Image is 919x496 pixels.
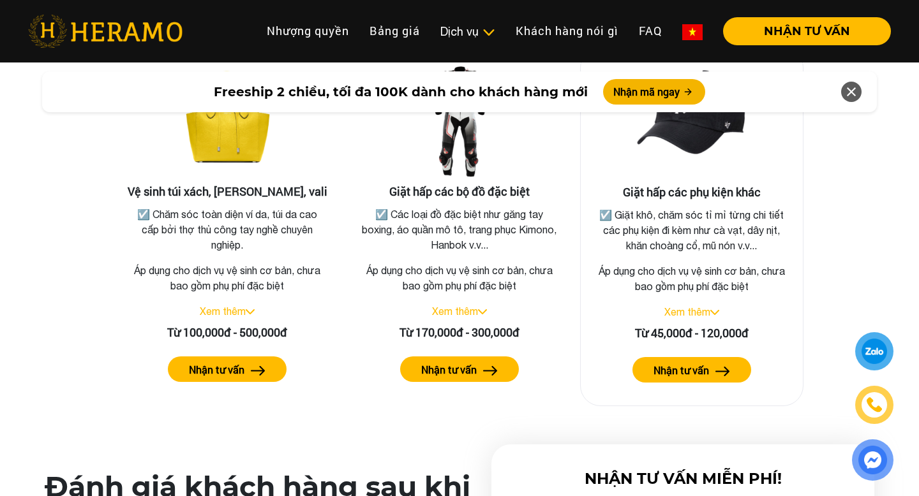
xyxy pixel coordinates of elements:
img: Giặt hấp các bộ đồ đặc biệt [396,57,523,185]
img: arrow_down.svg [710,310,719,315]
button: Nhận mã ngay [603,79,705,105]
label: Nhận tư vấn [189,362,244,377]
h3: NHẬN TƯ VẤN MIỄN PHÍ! [540,470,826,488]
div: Từ 45,000đ - 120,000đ [591,325,793,342]
p: ☑️ Chăm sóc toàn diện ví da, túi da cao cấp bởi thợ thủ công tay nghề chuyên nghiệp. [128,207,326,252]
img: arrow [715,367,730,376]
img: Giặt hấp các phụ kiện khác [628,58,756,186]
div: Từ 170,000đ - 300,000đ [358,324,561,341]
label: Nhận tư vấn [421,362,477,377]
img: arrow [483,366,498,376]
a: Bảng giá [359,17,430,45]
button: Nhận tư vấn [400,356,519,382]
p: Áp dụng cho dịch vụ vệ sinh cơ bản, chưa bao gồm phụ phí đặc biệt [126,263,329,293]
h3: Vệ sinh túi xách, [PERSON_NAME], vali [126,185,329,199]
h3: Giặt hấp các bộ đồ đặc biệt [358,185,561,199]
h3: Giặt hấp các phụ kiện khác [591,186,793,200]
a: Xem thêm [432,305,478,317]
div: Dịch vụ [440,23,495,40]
a: FAQ [629,17,672,45]
img: subToggleIcon [482,26,495,39]
img: arrow_down.svg [246,309,255,314]
a: Khách hàng nói gì [505,17,629,45]
a: Nhận tư vấn arrow [358,356,561,382]
img: Vệ sinh túi xách, balo, vali [163,57,291,185]
div: Từ 100,000đ - 500,000đ [126,324,329,341]
a: Nhận tư vấn arrow [126,356,329,382]
img: arrow [251,366,265,376]
button: Nhận tư vấn [168,356,287,382]
a: phone-icon [857,388,892,423]
a: Nhượng quyền [257,17,359,45]
p: ☑️ Giặt khô, chăm sóc tỉ mỉ từng chi tiết các phụ kiện đi kèm như cà vạt, dây nịt, khăn choàng cổ... [594,207,790,253]
a: Nhận tư vấn arrow [591,357,793,383]
p: ☑️ Các loại đồ đặc biệt như găng tay boxing, áo quần mô tô, trang phục Kimono, Hanbok v.v... [361,207,558,252]
span: Freeship 2 chiều, tối đa 100K dành cho khách hàng mới [214,82,588,101]
img: heramo-logo.png [28,15,183,48]
a: Xem thêm [664,306,710,317]
p: Áp dụng cho dịch vụ vệ sinh cơ bản, chưa bao gồm phụ phí đặc biệt [358,263,561,293]
img: vn-flag.png [682,24,703,40]
a: Xem thêm [200,305,246,317]
img: arrow_down.svg [478,309,487,314]
button: Nhận tư vấn [632,357,751,383]
button: NHẬN TƯ VẤN [723,17,891,45]
p: Áp dụng cho dịch vụ vệ sinh cơ bản, chưa bao gồm phụ phí đặc biệt [591,263,793,294]
a: NHẬN TƯ VẤN [713,26,891,37]
img: phone-icon [865,396,884,414]
label: Nhận tư vấn [654,363,709,378]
